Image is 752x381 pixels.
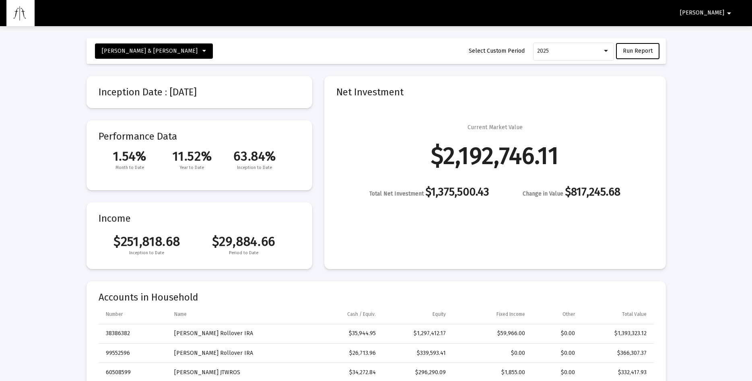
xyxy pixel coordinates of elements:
[387,330,446,338] div: $1,297,412.17
[99,88,300,96] mat-card-title: Inception Date : [DATE]
[531,305,581,324] td: Column Other
[223,148,286,164] span: 63.84%
[369,190,424,197] span: Total Net Investment
[174,311,187,317] div: Name
[347,311,376,317] div: Cash / Equiv.
[309,369,376,377] div: $34,272.84
[622,311,647,317] div: Total Value
[303,305,381,324] td: Column Cash / Equiv.
[536,369,575,377] div: $0.00
[99,305,169,324] td: Column Number
[195,249,292,257] span: Period to Date
[106,311,123,317] div: Number
[99,132,300,172] mat-card-title: Performance Data
[381,305,451,324] td: Column Equity
[99,234,196,249] span: $251,818.68
[468,124,523,132] div: Current Market Value
[169,305,303,324] td: Column Name
[99,249,196,257] span: Inception to Date
[670,5,744,21] button: [PERSON_NAME]
[497,311,525,317] div: Fixed Income
[536,349,575,357] div: $0.00
[161,148,223,164] span: 11.52%
[616,43,659,59] button: Run Report
[536,330,575,338] div: $0.00
[581,305,654,324] td: Column Total Value
[387,369,446,377] div: $296,290.09
[387,349,446,357] div: $339,593.41
[309,349,376,357] div: $26,713.96
[223,164,286,172] span: Inception to Date
[369,188,489,198] div: $1,375,500.43
[724,5,734,21] mat-icon: arrow_drop_down
[451,305,531,324] td: Column Fixed Income
[95,43,213,59] button: [PERSON_NAME] & [PERSON_NAME]
[457,330,525,338] div: $59,966.00
[102,47,198,54] span: [PERSON_NAME] & [PERSON_NAME]
[680,10,724,16] span: [PERSON_NAME]
[99,293,654,301] mat-card-title: Accounts in Household
[586,369,647,377] div: $332,417.93
[469,47,525,54] span: Select Custom Period
[562,311,575,317] div: Other
[99,164,161,172] span: Month to Date
[537,47,549,54] span: 2025
[195,234,292,249] span: $29,884.66
[169,344,303,363] td: [PERSON_NAME] Rollover IRA
[99,324,169,344] td: 38386382
[99,214,300,222] mat-card-title: Income
[586,349,647,357] div: $366,307.37
[99,148,161,164] span: 1.54%
[523,190,563,197] span: Change in Value
[586,330,647,338] div: $1,393,323.12
[431,152,559,160] div: $2,192,746.11
[99,344,169,363] td: 99552596
[161,164,223,172] span: Year to Date
[457,369,525,377] div: $1,855.00
[12,5,29,21] img: Dashboard
[623,47,653,54] span: Run Report
[433,311,446,317] div: Equity
[169,324,303,344] td: [PERSON_NAME] Rollover IRA
[523,188,620,198] div: $817,245.68
[336,88,654,96] mat-card-title: Net Investment
[309,330,376,338] div: $35,944.95
[457,349,525,357] div: $0.00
